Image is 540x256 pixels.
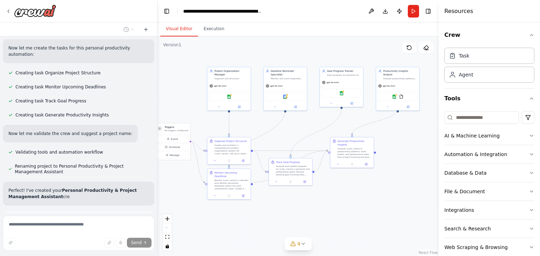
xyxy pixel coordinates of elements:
[423,6,433,16] button: Hide right sidebar
[283,95,287,99] img: Google calendar
[229,105,249,109] button: Open in side panel
[165,129,188,132] p: No triggers configured
[15,163,149,175] span: Renaming project to Personal Productivity & Project Management Assistant
[214,85,226,87] span: gpt-4o-mini
[271,69,305,76] div: Deadline Reminder Specialist
[162,6,172,16] button: Hide left sidebar
[190,140,205,153] g: Edge from triggers to 39e5c0f8-c023-48fa-ba1f-835ed6d6a548
[207,137,251,165] div: Organize Project StructureCreate and maintain a comprehensive project organization system for {us...
[154,123,191,160] div: TriggersNo triggers configuredEventScheduleManage
[276,161,300,164] div: Track Goal Progress
[15,70,101,76] span: Creating task Organize Project Structure
[337,147,372,159] div: Analyze {user_name}'s productivity patterns, work habits, and performance data from project track...
[198,22,230,36] button: Execution
[444,207,474,214] div: Integrations
[253,149,267,174] g: Edge from 39e5c0f8-c023-48fa-ba1f-835ed6d6a548 to f8d1cd8b-7577-4327-b9ed-b0c23d5283ad
[163,214,172,251] div: React Flow controls
[263,67,307,111] div: Deadline Reminder SpecialistMonitor and track important deadlines, create reminder systems, and e...
[444,220,534,238] button: Search & Research
[271,77,305,80] div: Monitor and track important deadlines, create reminder systems, and ensure {user_name} stays on t...
[237,159,249,163] button: Open in side panel
[269,158,313,186] div: Track Goal ProgressAnalyze and update progress on {user_name}'s personal and professional goals. ...
[160,22,198,36] button: Visual Editor
[383,69,417,76] div: Productivity Insights Analyst
[444,188,485,195] div: File & Document
[207,169,251,200] div: Monitor Upcoming DeadlinesReview {user_name}'s calendar and identify upcoming deadlines within th...
[419,251,438,255] a: React Flow attribution
[320,67,364,107] div: Goal Progress TrackerTrack progress on personal and professional goals, measure achievements, and...
[276,165,310,176] div: Analyze and update progress on {user_name}'s personal and professional goals. Review existing goa...
[237,194,249,198] button: Open in side panel
[104,238,114,248] button: Upload files
[444,132,500,139] div: AI & Machine Learning
[444,225,491,232] div: Search & Research
[383,85,395,87] span: gpt-4o-mini
[283,180,298,184] button: No output available
[330,137,374,168] div: Generate Productivity InsightsAnalyze {user_name}'s productivity patterns, work habits, and perfo...
[214,69,249,76] div: Project Organization Manager
[221,159,236,163] button: No output available
[398,105,418,109] button: Open in side panel
[163,233,172,242] button: fit view
[285,237,312,250] button: 4
[289,109,343,156] g: Edge from 1a0d7a25-b98a-4bd3-abb6-0eafa9c46803 to f8d1cd8b-7577-4327-b9ed-b0c23d5283ad
[8,45,149,58] p: Now let me create the tasks for this personal productivity automation:
[156,136,189,142] button: Event
[214,140,247,143] div: Organize Project Structure
[444,7,473,15] h4: Resources
[214,171,249,178] div: Monitor Upcoming Deadlines
[227,95,231,99] img: Google sheets
[383,77,417,80] div: Analyze productivity patterns, identify trends in work habits, and provide actionable insights to...
[121,25,137,34] button: Switch to previous chat
[297,240,301,247] span: 4
[116,238,126,248] button: Click to speak your automation idea
[156,152,189,159] button: Manage
[459,71,473,78] div: Agent
[6,238,15,248] button: Improve this prompt
[327,69,361,73] div: Goal Progress Tracker
[339,91,343,95] img: Google sheets
[327,81,339,84] span: gpt-4o-mini
[156,144,189,150] button: Schedule
[444,164,534,182] button: Database & Data
[444,151,507,158] div: Automation & Integration
[127,238,152,248] button: Send
[171,137,178,141] span: Event
[459,52,469,59] div: Task
[444,127,534,145] button: AI & Machine Learning
[183,8,262,15] nav: breadcrumb
[214,179,249,190] div: Review {user_name}'s calendar and identify upcoming deadlines within the next {timeframe} days. C...
[15,112,109,118] span: Creating task Generate Productivity Insights
[444,182,534,201] button: File & Document
[131,240,142,245] span: Send
[8,130,132,137] p: Now let me validate the crew and suggest a project name:
[15,84,106,90] span: Creating task Monitor Upcoming Deadlines
[227,109,287,167] g: Edge from cd680630-3999-4c45-a83c-1a231077a9f4 to e258500e-4909-42ba-a9dc-27f1d9e32fb7
[444,45,534,88] div: Crew
[140,25,152,34] button: Start a new chat
[221,194,236,198] button: No output available
[165,126,188,129] h3: Triggers
[315,149,328,174] g: Edge from f8d1cd8b-7577-4327-b9ed-b0c23d5283ad to 57742240-d58b-4b10-9d64-c9313f45403d
[253,149,328,184] g: Edge from e258500e-4909-42ba-a9dc-27f1d9e32fb7 to 57742240-d58b-4b10-9d64-c9313f45403d
[163,242,172,251] button: toggle interactivity
[342,101,362,106] button: Open in side panel
[163,214,172,223] button: zoom in
[190,140,205,184] g: Edge from triggers to e258500e-4909-42ba-a9dc-27f1d9e32fb7
[169,145,180,149] span: Schedule
[163,42,181,48] div: Version 1
[337,140,372,147] div: Generate Productivity Insights
[360,162,372,166] button: Open in side panel
[14,5,56,17] img: Logo
[350,109,399,135] g: Edge from 028032f2-0cb7-4e19-8c17-7d61da158eee to 57742240-d58b-4b10-9d64-c9313f45403d
[299,180,311,184] button: Open in side panel
[376,67,420,111] div: Productivity Insights AnalystAnalyze productivity patterns, identify trends in work habits, and p...
[170,153,180,157] span: Manage
[327,74,361,76] div: Track progress on personal and professional goals, measure achievements, and provide regular stat...
[444,145,534,163] button: Automation & Integration
[444,169,487,176] div: Database & Data
[227,109,231,135] g: Edge from 710d0ebf-2e71-415c-b605-bca8bf85f195 to 39e5c0f8-c023-48fa-ba1f-835ed6d6a548
[444,201,534,219] button: Integrations
[15,98,86,104] span: Creating task Track Goal Progress
[444,25,534,45] button: Crew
